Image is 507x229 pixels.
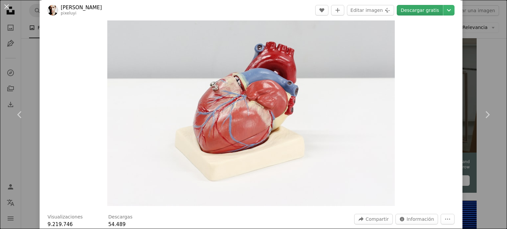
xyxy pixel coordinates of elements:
[397,5,443,15] a: Descargar gratis
[331,5,344,15] button: Añade a la colección
[365,214,389,224] span: Compartir
[354,214,392,224] button: Compartir esta imagen
[61,4,102,11] a: [PERSON_NAME]
[48,5,58,15] img: Ve al perfil de Ali Hajiluyi
[315,5,328,15] button: Me gusta
[443,5,455,15] button: Elegir el tamaño de descarga
[108,221,126,227] span: 54.489
[48,221,73,227] span: 9.219.746
[108,214,132,220] h3: Descargas
[467,83,507,146] a: Siguiente
[407,214,434,224] span: Información
[107,14,395,206] img: Un modelo de un corazón humano sobre una superficie blanca
[441,214,455,224] button: Más acciones
[395,214,438,224] button: Estadísticas sobre esta imagen
[61,11,76,15] a: pixeluyi
[107,14,395,206] button: Ampliar en esta imagen
[347,5,394,15] button: Editar imagen
[48,214,83,220] h3: Visualizaciones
